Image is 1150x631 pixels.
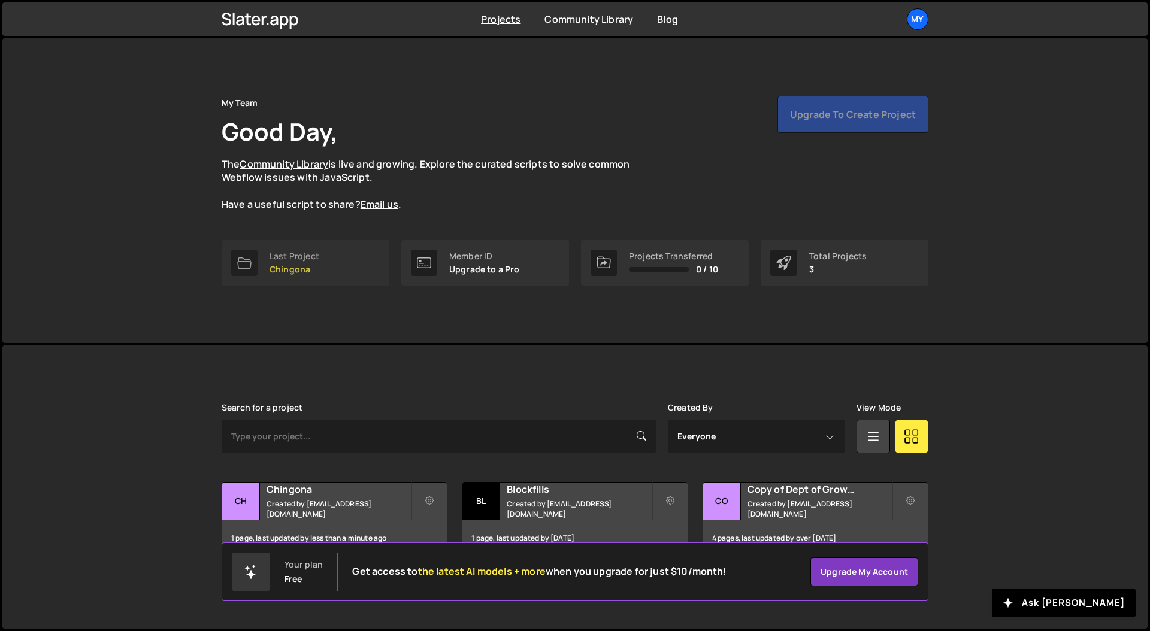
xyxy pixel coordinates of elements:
[267,499,411,519] small: Created by [EMAIL_ADDRESS][DOMAIN_NAME]
[222,115,338,148] h1: Good Day,
[857,403,901,412] label: View Mode
[629,251,718,261] div: Projects Transferred
[481,13,520,26] a: Projects
[222,482,447,557] a: Ch Chingona Created by [EMAIL_ADDRESS][DOMAIN_NAME] 1 page, last updated by less than a minute ago
[668,403,713,412] label: Created By
[418,565,546,578] span: the latest AI models + more
[992,589,1136,617] button: Ask [PERSON_NAME]
[703,482,928,557] a: Co Copy of Dept of Growth Created by [EMAIL_ADDRESS][DOMAIN_NAME] 4 pages, last updated by over [...
[285,560,323,569] div: Your plan
[361,198,398,211] a: Email us
[222,520,447,556] div: 1 page, last updated by less than a minute ago
[703,520,928,556] div: 4 pages, last updated by over [DATE]
[544,13,633,26] a: Community Library
[222,420,656,453] input: Type your project...
[222,483,260,520] div: Ch
[747,499,892,519] small: Created by [EMAIL_ADDRESS][DOMAIN_NAME]
[810,557,918,586] a: Upgrade my account
[809,251,867,261] div: Total Projects
[240,157,328,171] a: Community Library
[270,265,319,274] p: Chingona
[222,403,302,412] label: Search for a project
[449,265,520,274] p: Upgrade to a Pro
[907,8,928,30] a: My
[352,566,727,577] h2: Get access to when you upgrade for just $10/month!
[507,499,651,519] small: Created by [EMAIL_ADDRESS][DOMAIN_NAME]
[747,483,892,496] h2: Copy of Dept of Growth
[462,483,500,520] div: Bl
[285,574,302,584] div: Free
[449,251,520,261] div: Member ID
[696,265,718,274] span: 0 / 10
[222,240,389,286] a: Last Project Chingona
[809,265,867,274] p: 3
[462,520,687,556] div: 1 page, last updated by [DATE]
[270,251,319,261] div: Last Project
[507,483,651,496] h2: Blockfills
[462,482,688,557] a: Bl Blockfills Created by [EMAIL_ADDRESS][DOMAIN_NAME] 1 page, last updated by [DATE]
[657,13,678,26] a: Blog
[703,483,741,520] div: Co
[222,96,258,110] div: My Team
[267,483,411,496] h2: Chingona
[222,157,653,211] p: The is live and growing. Explore the curated scripts to solve common Webflow issues with JavaScri...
